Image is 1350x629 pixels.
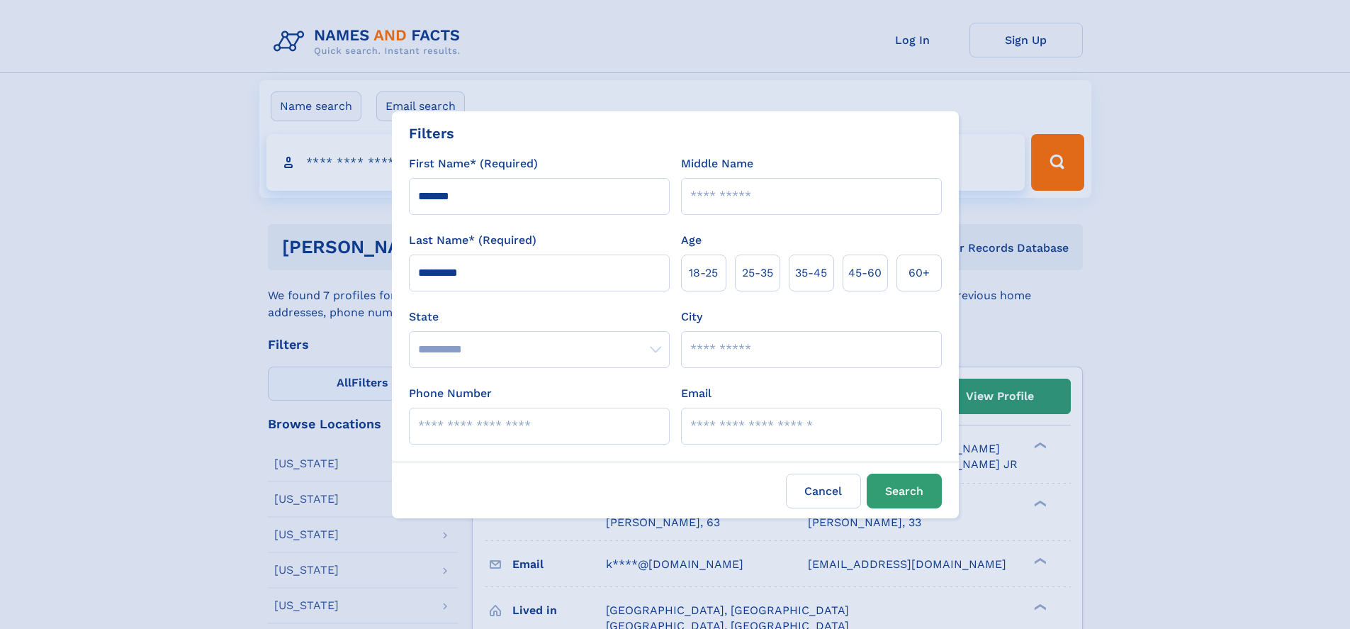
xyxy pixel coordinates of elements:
div: Filters [409,123,454,144]
span: 18‑25 [689,265,718,282]
label: Last Name* (Required) [409,232,536,249]
label: Middle Name [681,155,753,172]
label: State [409,308,670,325]
span: 60+ [909,265,930,282]
label: Email [681,385,711,402]
label: First Name* (Required) [409,155,538,172]
span: 35‑45 [795,265,827,282]
button: Search [867,474,942,508]
label: Age [681,232,702,249]
label: Phone Number [409,385,492,402]
label: Cancel [786,474,861,508]
span: 45‑60 [848,265,882,282]
label: City [681,308,702,325]
span: 25‑35 [742,265,773,282]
